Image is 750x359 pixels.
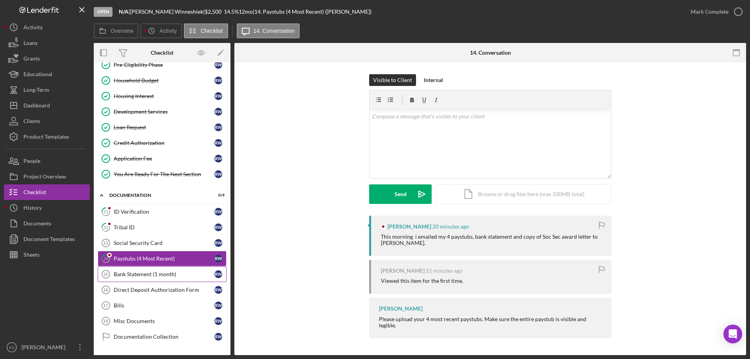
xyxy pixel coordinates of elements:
[98,166,227,182] a: You Are Ready For The Next SectionRW
[111,28,133,34] label: Overview
[214,239,222,247] div: R W
[98,235,227,251] a: 13Social Security CardRW
[114,224,214,230] div: Tribal ID
[114,62,214,68] div: Pre-Eligibility Phase
[683,4,746,20] button: Mark Complete
[723,325,742,343] div: Open Intercom Messenger
[114,77,214,84] div: Household Budget
[23,35,37,53] div: Loans
[98,329,227,345] a: Documentation CollectionRW
[104,225,108,230] tspan: 12
[98,88,227,104] a: Housing InterestRW
[20,339,70,357] div: [PERSON_NAME]
[4,66,90,82] button: Educational
[426,268,462,274] time: 2025-09-17 15:21
[114,287,214,293] div: Direct Deposit Authorization Form
[214,286,222,294] div: R W
[114,302,214,309] div: Bills
[98,220,227,235] a: 12Tribal IDRW
[114,318,214,324] div: Misc Documents
[114,334,214,340] div: Documentation Collection
[4,20,90,35] button: Activity
[104,209,108,214] tspan: 11
[114,155,214,162] div: Application Fee
[119,8,129,15] b: N/A
[23,216,51,233] div: Documents
[4,247,90,263] a: Sheets
[23,247,39,264] div: Sheets
[98,266,227,282] a: 15Bank Statement (1 month)RW
[98,282,227,298] a: 16Direct Deposit Authorization FormRW
[98,298,227,313] a: 17BillsRW
[103,241,108,245] tspan: 13
[140,23,182,38] button: Activity
[214,333,222,341] div: R W
[214,170,222,178] div: R W
[98,73,227,88] a: Household BudgetRW
[4,113,90,129] a: Clients
[98,151,227,166] a: Application FeeRW
[387,223,431,230] div: [PERSON_NAME]
[23,153,40,171] div: People
[184,23,228,38] button: Checklist
[119,9,130,15] div: |
[381,268,425,274] div: [PERSON_NAME]
[98,251,227,266] a: 14Paystubs (4 Most Recent)RW
[214,123,222,131] div: R W
[381,278,463,284] div: Viewed this item for the first time.
[254,28,295,34] label: 14. Conversation
[214,223,222,231] div: R W
[237,23,300,38] button: 14. Conversation
[114,109,214,115] div: Development Services
[23,129,69,146] div: Product Templates
[201,28,223,34] label: Checklist
[373,74,412,86] div: Visible to Client
[4,98,90,113] button: Dashboard
[4,82,90,98] button: Long-Term
[470,50,511,56] div: 14. Conversation
[369,184,432,204] button: Send
[379,316,604,329] div: Please upload your 4 most recent paystubs. Make sure the entire paystub is visible and legible.
[23,66,52,84] div: Educational
[214,317,222,325] div: R W
[214,61,222,69] div: R W
[103,288,108,292] tspan: 16
[4,200,90,216] button: History
[109,193,205,198] div: Documentation
[114,255,214,262] div: Paystubs (4 Most Recent)
[104,256,109,261] tspan: 14
[214,108,222,116] div: R W
[4,169,90,184] a: Project Overview
[114,271,214,277] div: Bank Statement (1 month)
[214,139,222,147] div: R W
[4,184,90,200] a: Checklist
[4,231,90,247] button: Document Templates
[114,124,214,130] div: Loan Request
[4,35,90,51] a: Loans
[424,74,443,86] div: Internal
[23,200,42,218] div: History
[23,184,46,202] div: Checklist
[98,120,227,135] a: Loan RequestRW
[4,216,90,231] a: Documents
[23,82,49,100] div: Long-Term
[381,234,604,246] div: This morning i emailed my 4 paystubs, bank statement and copy of Soc Sec award letter to [PERSON_...
[4,129,90,145] button: Product Templates
[211,193,225,198] div: 0 / 9
[130,9,205,15] div: [PERSON_NAME] Winneshiek |
[98,57,227,73] a: Pre-Eligibility PhaseRW
[23,51,40,68] div: Grants
[432,223,469,230] time: 2025-09-17 15:22
[94,23,138,38] button: Overview
[420,74,447,86] button: Internal
[214,302,222,309] div: R W
[103,272,108,277] tspan: 15
[94,7,112,17] div: Open
[4,153,90,169] a: People
[395,184,407,204] div: Send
